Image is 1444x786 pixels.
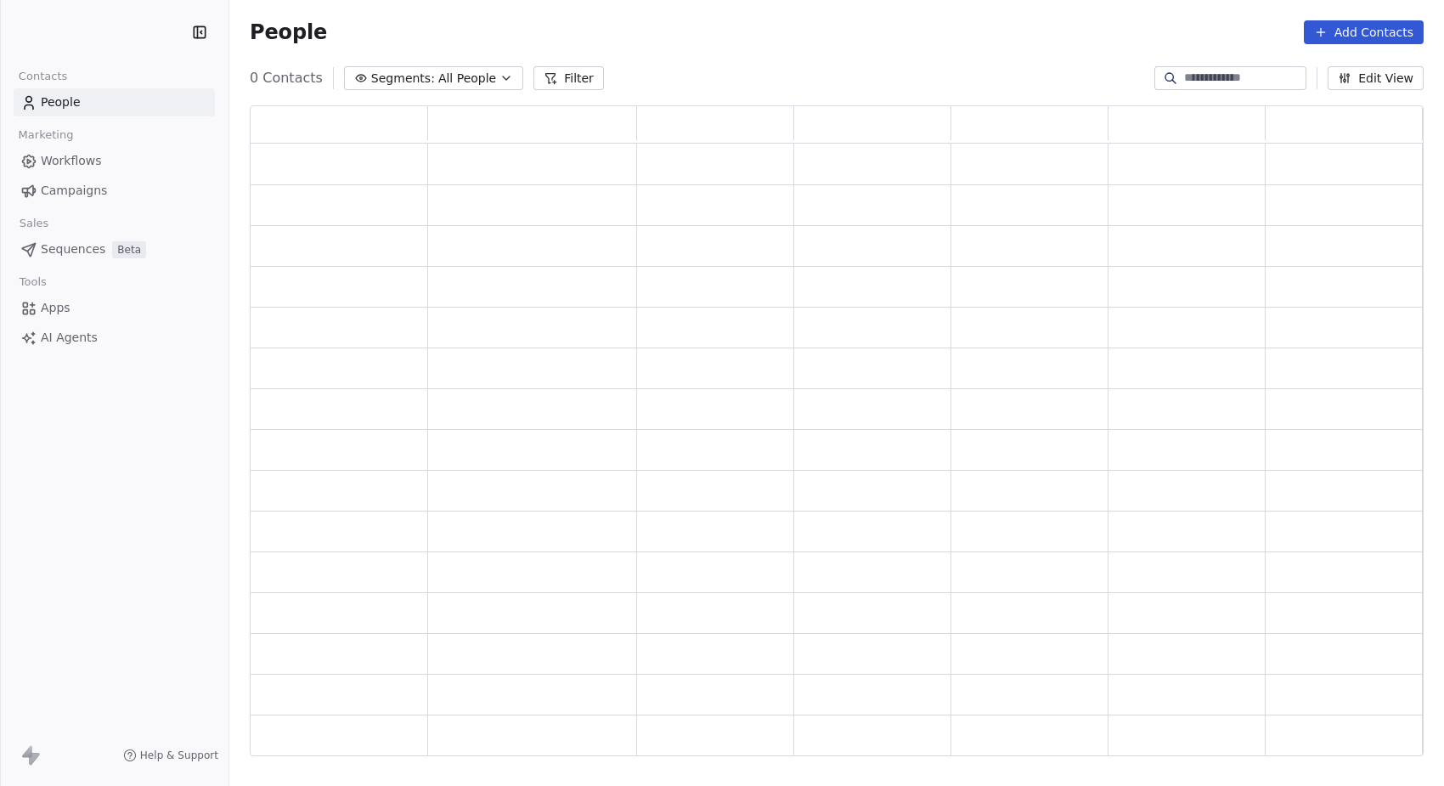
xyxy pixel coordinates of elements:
[123,749,218,762] a: Help & Support
[11,64,75,89] span: Contacts
[533,66,604,90] button: Filter
[14,147,215,175] a: Workflows
[112,241,146,258] span: Beta
[12,269,54,295] span: Tools
[41,240,105,258] span: Sequences
[250,20,327,45] span: People
[14,294,215,322] a: Apps
[14,88,215,116] a: People
[41,93,81,111] span: People
[14,324,215,352] a: AI Agents
[371,70,435,88] span: Segments:
[250,68,323,88] span: 0 Contacts
[14,235,215,263] a: SequencesBeta
[14,177,215,205] a: Campaigns
[1328,66,1424,90] button: Edit View
[41,329,98,347] span: AI Agents
[1304,20,1424,44] button: Add Contacts
[11,122,81,148] span: Marketing
[12,211,56,236] span: Sales
[41,182,107,200] span: Campaigns
[41,299,71,317] span: Apps
[438,70,496,88] span: All People
[41,152,102,170] span: Workflows
[140,749,218,762] span: Help & Support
